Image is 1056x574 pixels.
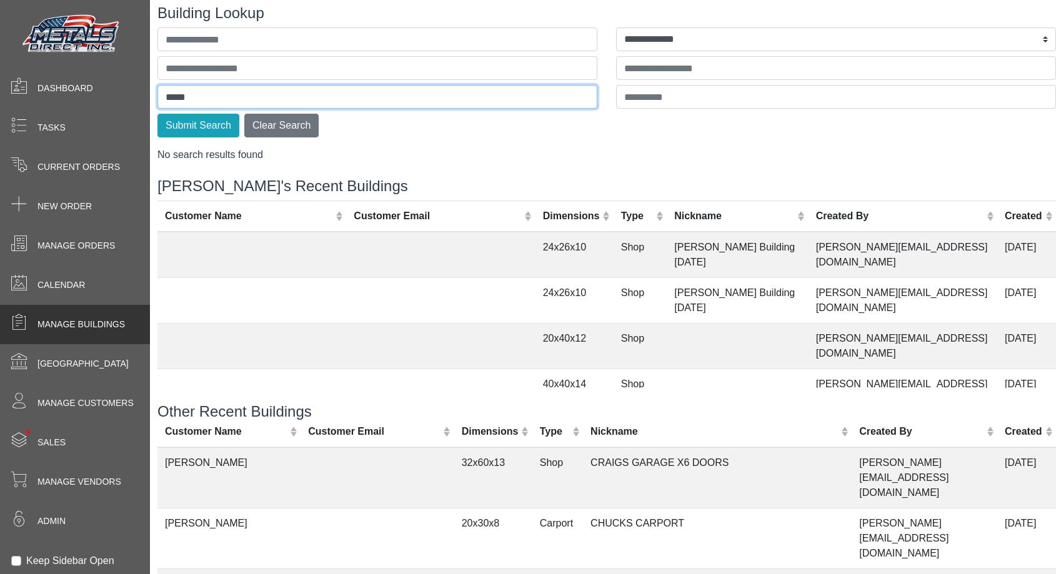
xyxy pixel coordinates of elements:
img: Metals Direct Inc Logo [19,11,125,57]
td: Shop [614,232,667,278]
td: CRAIGS GARAGE X6 DOORS [583,447,852,508]
button: Clear Search [244,114,319,137]
td: [PERSON_NAME] [157,508,301,568]
td: [PERSON_NAME] [157,447,301,508]
button: Submit Search [157,114,239,137]
span: Manage Vendors [37,475,121,488]
td: [PERSON_NAME] Building [DATE] [667,277,808,323]
div: Customer Name [165,209,332,224]
span: Dashboard [37,82,93,95]
div: Type [621,209,653,224]
div: Nickname [590,424,838,439]
td: Carport [532,508,583,568]
td: Shop [614,277,667,323]
div: Created [1005,209,1042,224]
td: [PERSON_NAME][EMAIL_ADDRESS][DOMAIN_NAME] [852,508,997,568]
td: [PERSON_NAME] Building [DATE] [667,232,808,278]
span: Admin [37,515,66,528]
td: [PERSON_NAME][EMAIL_ADDRESS][DOMAIN_NAME] [852,447,997,508]
span: Manage Customers [37,397,134,410]
h4: Building Lookup [157,4,1056,22]
span: • [12,412,44,452]
div: Nickname [674,209,794,224]
h4: [PERSON_NAME]'s Recent Buildings [157,177,1056,195]
td: Shop [614,323,667,369]
td: Shop [532,447,583,508]
td: [DATE] [997,277,1056,323]
div: Created By [816,209,984,224]
td: [PERSON_NAME][EMAIL_ADDRESS][DOMAIN_NAME] [809,323,997,369]
td: 24x26x10 [535,277,614,323]
td: [DATE] [997,508,1056,568]
td: [DATE] [997,232,1056,278]
div: Dimensions [543,209,600,224]
div: Dimensions [462,424,519,439]
td: 40x40x14 [535,369,614,414]
div: Created [1005,424,1042,439]
td: [DATE] [997,323,1056,369]
td: 20x30x8 [454,508,532,568]
div: Customer Email [354,209,521,224]
span: Current Orders [37,161,120,174]
div: Customer Email [308,424,440,439]
td: CHUCKS CARPORT [583,508,852,568]
div: No search results found [157,147,1056,162]
div: Type [540,424,569,439]
td: [DATE] [997,369,1056,414]
td: 32x60x13 [454,447,532,508]
td: 20x40x12 [535,323,614,369]
span: Calendar [37,279,85,292]
td: Shop [614,369,667,414]
span: Tasks [37,121,66,134]
span: [GEOGRAPHIC_DATA] [37,357,129,370]
div: Created By [859,424,983,439]
label: Keep Sidebar Open [26,553,114,568]
td: [PERSON_NAME][EMAIL_ADDRESS][DOMAIN_NAME] [809,232,997,278]
td: [PERSON_NAME][EMAIL_ADDRESS][DOMAIN_NAME] [809,277,997,323]
td: [PERSON_NAME][EMAIL_ADDRESS][DOMAIN_NAME] [809,369,997,414]
span: Manage Orders [37,239,115,252]
span: Manage Buildings [37,318,125,331]
span: New Order [37,200,92,213]
h4: Other Recent Buildings [157,403,1056,421]
td: 24x26x10 [535,232,614,278]
span: Sales [37,436,66,449]
div: Customer Name [165,424,287,439]
td: [DATE] [997,447,1056,508]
